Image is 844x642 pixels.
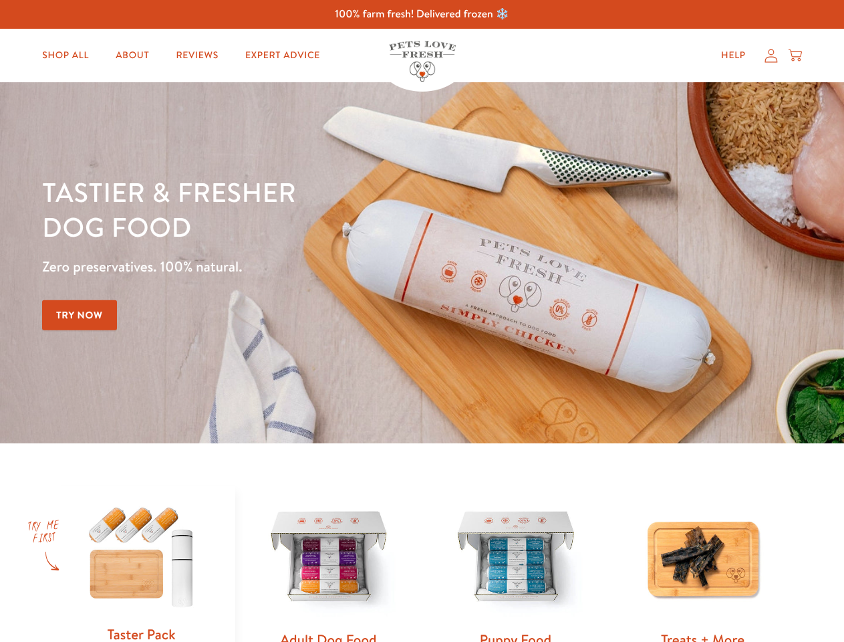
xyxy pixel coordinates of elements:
a: Expert Advice [235,42,331,69]
h1: Tastier & fresher dog food [42,175,549,244]
a: Try Now [42,300,117,330]
a: Help [710,42,756,69]
a: Shop All [31,42,100,69]
a: About [105,42,160,69]
img: Pets Love Fresh [389,41,456,82]
p: Zero preservatives. 100% natural. [42,255,549,279]
a: Reviews [165,42,229,69]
